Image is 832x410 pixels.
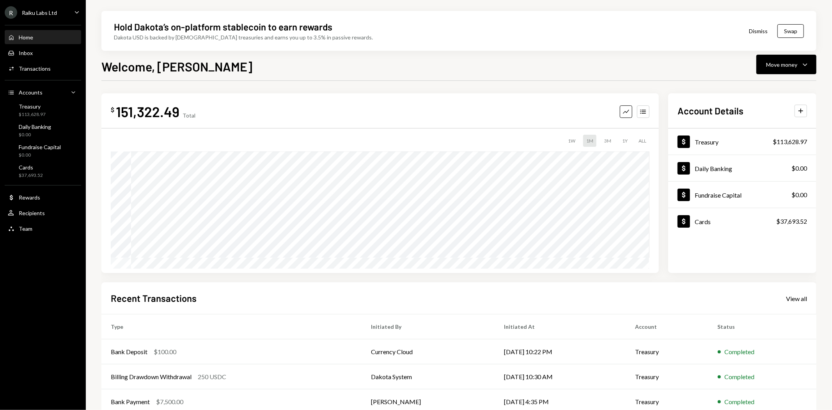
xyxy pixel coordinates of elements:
[19,132,51,138] div: $0.00
[362,339,495,364] td: Currency Cloud
[116,103,179,120] div: 151,322.49
[362,364,495,389] td: Dakota System
[111,292,197,305] h2: Recent Transactions
[5,61,81,75] a: Transactions
[183,112,195,119] div: Total
[725,347,755,357] div: Completed
[708,314,816,339] th: Status
[565,135,578,147] div: 1W
[19,123,51,130] div: Daily Banking
[791,190,807,200] div: $0.00
[111,372,192,381] div: Billing Drawdown Withdrawal
[19,225,32,232] div: Team
[19,34,33,41] div: Home
[19,164,43,171] div: Cards
[668,128,816,155] a: Treasury$113,628.97
[101,59,252,74] h1: Welcome, [PERSON_NAME]
[19,144,61,150] div: Fundraise Capital
[695,165,732,172] div: Daily Banking
[19,194,40,201] div: Rewards
[777,24,804,38] button: Swap
[601,135,614,147] div: 3M
[19,65,51,72] div: Transactions
[111,347,147,357] div: Bank Deposit
[739,22,777,40] button: Dismiss
[495,339,626,364] td: [DATE] 10:22 PM
[766,61,797,69] div: Move money
[756,55,816,74] button: Move money
[695,191,742,199] div: Fundraise Capital
[101,314,362,339] th: Type
[695,218,711,225] div: Cards
[725,372,755,381] div: Completed
[495,364,626,389] td: [DATE] 10:30 AM
[668,208,816,234] a: Cards$37,693.52
[678,104,743,117] h2: Account Details
[776,217,807,226] div: $37,693.52
[19,111,46,118] div: $113,628.97
[619,135,631,147] div: 1Y
[5,6,17,19] div: R
[695,138,718,146] div: Treasury
[19,172,43,179] div: $37,693.52
[725,397,755,406] div: Completed
[773,137,807,146] div: $113,628.97
[5,141,81,160] a: Fundraise Capital$0.00
[668,155,816,181] a: Daily Banking$0.00
[5,85,81,99] a: Accounts
[111,397,150,406] div: Bank Payment
[154,347,176,357] div: $100.00
[5,46,81,60] a: Inbox
[19,50,33,56] div: Inbox
[19,210,45,216] div: Recipients
[626,314,708,339] th: Account
[5,101,81,119] a: Treasury$113,628.97
[5,190,81,204] a: Rewards
[495,314,626,339] th: Initiated At
[198,372,226,381] div: 250 USDC
[583,135,596,147] div: 1M
[5,121,81,140] a: Daily Banking$0.00
[5,206,81,220] a: Recipients
[5,162,81,180] a: Cards$37,693.52
[362,314,495,339] th: Initiated By
[22,9,57,16] div: Raiku Labs Ltd
[19,103,46,110] div: Treasury
[786,294,807,303] a: View all
[19,89,43,96] div: Accounts
[791,164,807,173] div: $0.00
[668,182,816,208] a: Fundraise Capital$0.00
[156,397,183,406] div: $7,500.00
[5,221,81,235] a: Team
[635,135,649,147] div: ALL
[626,364,708,389] td: Treasury
[114,33,373,41] div: Dakota USD is backed by [DEMOGRAPHIC_DATA] treasuries and earns you up to 3.5% in passive rewards.
[5,30,81,44] a: Home
[111,106,114,114] div: $
[114,20,332,33] div: Hold Dakota’s on-platform stablecoin to earn rewards
[19,152,61,159] div: $0.00
[626,339,708,364] td: Treasury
